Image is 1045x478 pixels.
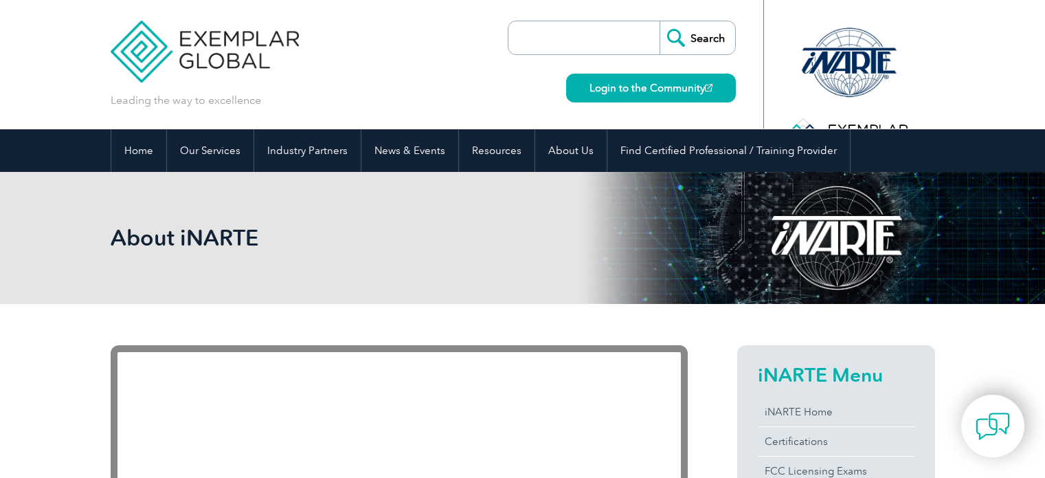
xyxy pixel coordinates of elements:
[111,93,261,108] p: Leading the way to excellence
[976,409,1010,444] img: contact-chat.png
[660,21,735,54] input: Search
[535,129,607,172] a: About Us
[111,129,166,172] a: Home
[607,129,850,172] a: Find Certified Professional / Training Provider
[111,227,688,249] h2: About iNARTE
[459,129,535,172] a: Resources
[758,398,914,426] a: iNARTE Home
[566,74,736,102] a: Login to the Community
[705,84,712,91] img: open_square.png
[361,129,458,172] a: News & Events
[167,129,254,172] a: Our Services
[254,129,361,172] a: Industry Partners
[758,364,914,386] h2: iNARTE Menu
[758,427,914,456] a: Certifications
